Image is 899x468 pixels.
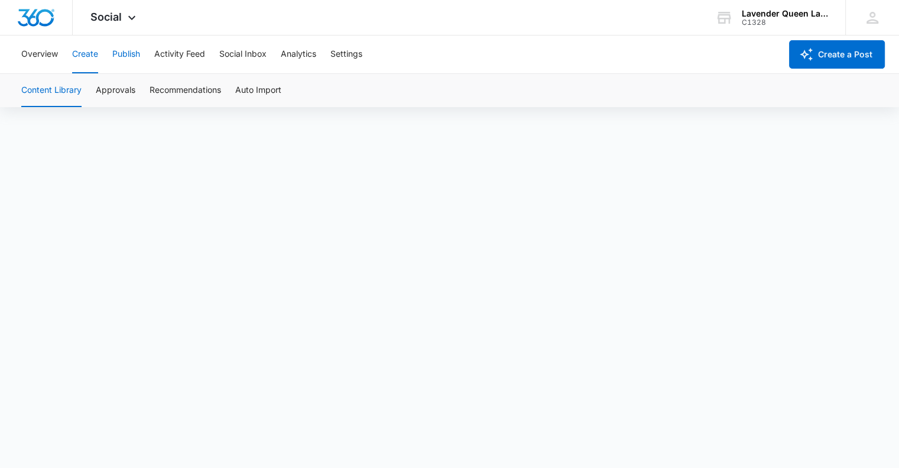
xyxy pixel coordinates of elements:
button: Activity Feed [154,35,205,73]
button: Auto Import [235,74,281,107]
span: Social [90,11,122,23]
button: Create [72,35,98,73]
button: Overview [21,35,58,73]
div: account name [742,9,828,18]
div: account id [742,18,828,27]
button: Analytics [281,35,316,73]
button: Recommendations [150,74,221,107]
button: Settings [330,35,362,73]
button: Publish [112,35,140,73]
button: Content Library [21,74,82,107]
button: Create a Post [789,40,885,69]
button: Approvals [96,74,135,107]
button: Social Inbox [219,35,267,73]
